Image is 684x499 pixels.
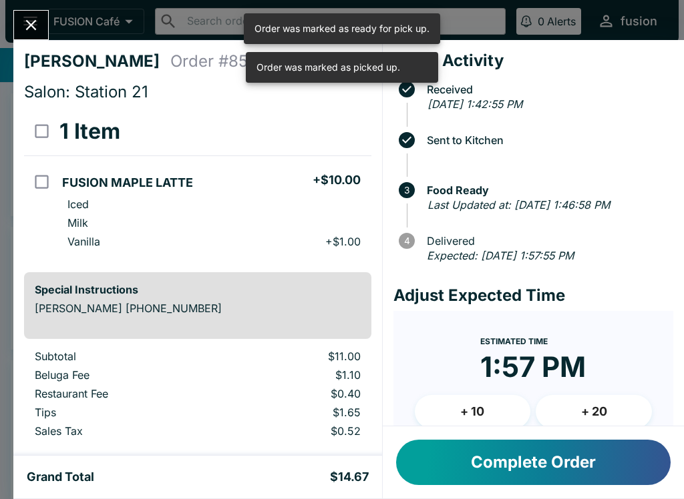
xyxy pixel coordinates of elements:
h5: $14.67 [330,469,369,485]
span: Received [420,83,673,95]
p: $1.65 [235,406,360,419]
p: Subtotal [35,350,214,363]
p: Restaurant Fee [35,387,214,400]
h4: Order Activity [393,51,673,71]
table: orders table [24,350,371,443]
div: Order was marked as picked up. [256,56,400,79]
p: Iced [67,197,89,211]
p: Sales Tax [35,424,214,438]
h6: Special Instructions [35,283,361,296]
div: Order was marked as ready for pick up. [254,17,430,40]
em: Expected: [DATE] 1:57:55 PM [427,249,574,262]
h5: Grand Total [27,469,94,485]
em: Last Updated at: [DATE] 1:46:58 PM [427,198,610,211]
button: Close [14,11,48,39]
p: $0.40 [235,387,360,400]
text: 4 [403,235,409,246]
span: Food Ready [420,184,673,196]
span: Estimated Time [480,336,548,346]
h5: + $10.00 [313,172,361,188]
h5: FUSION MAPLE LATTE [62,175,193,191]
p: $11.00 [235,350,360,363]
p: Vanilla [67,235,100,248]
h4: Adjust Expected Time [393,286,673,306]
p: Tips [35,406,214,419]
p: $0.52 [235,424,360,438]
em: [DATE] 1:42:55 PM [427,97,522,111]
text: 3 [404,185,409,195]
p: Beluga Fee [35,368,214,382]
span: Sent to Kitchen [420,134,673,146]
span: Delivered [420,235,673,247]
p: + $1.00 [325,235,361,248]
h4: [PERSON_NAME] [24,51,170,71]
button: + 10 [415,395,531,428]
p: $1.10 [235,368,360,382]
p: [PERSON_NAME] [PHONE_NUMBER] [35,302,361,315]
time: 1:57 PM [480,350,586,384]
h3: 1 Item [59,118,120,145]
table: orders table [24,107,371,262]
button: Complete Order [396,440,671,485]
span: Salon: Station 21 [24,82,148,101]
p: Milk [67,216,88,229]
button: + 20 [536,395,652,428]
h4: Order # 853752 [170,51,287,71]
